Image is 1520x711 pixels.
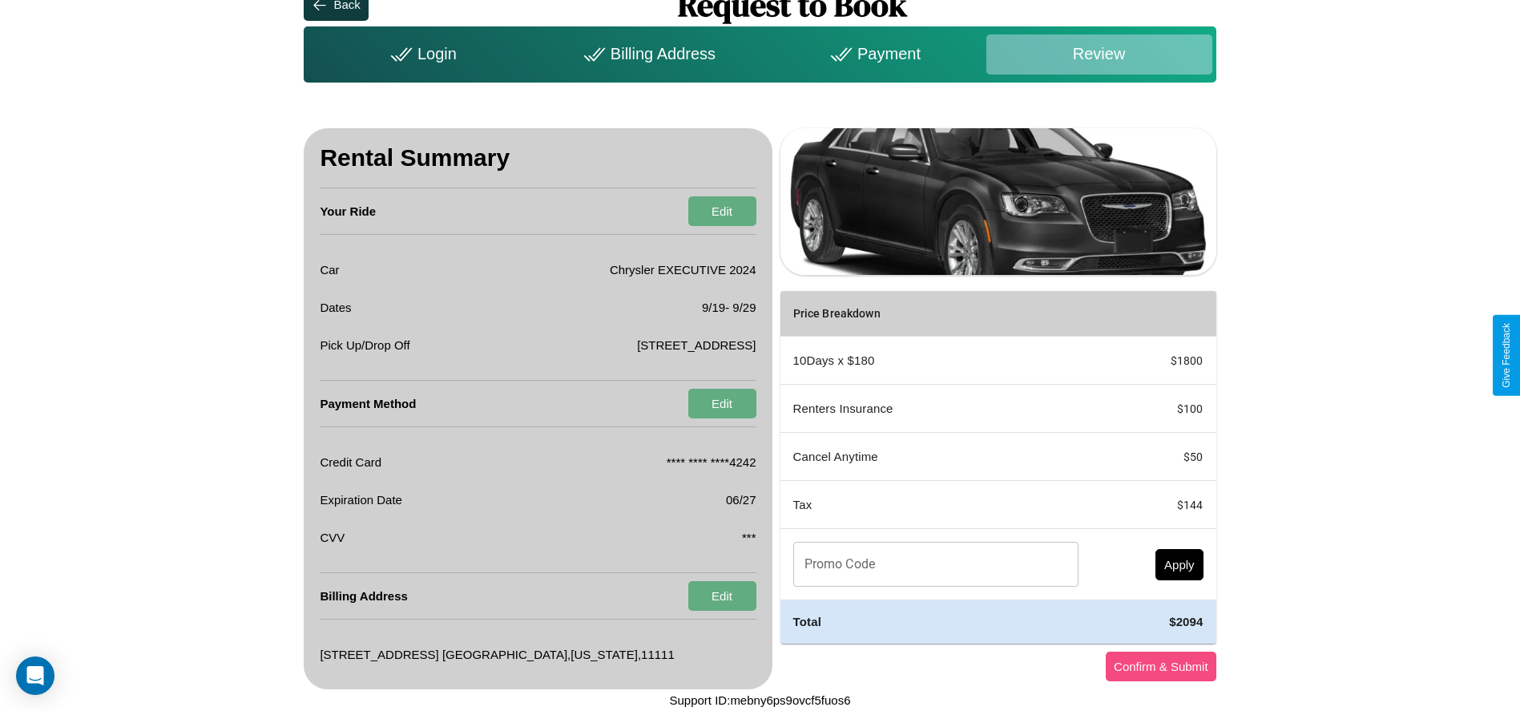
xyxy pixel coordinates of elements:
div: Login [308,34,534,75]
h4: $ 2094 [1104,613,1204,630]
div: Open Intercom Messenger [16,656,54,695]
p: Tax [793,494,1079,515]
td: $ 50 [1091,433,1216,481]
h4: Billing Address [320,573,407,619]
p: CVV [320,527,345,548]
div: Review [986,34,1212,75]
h4: Payment Method [320,381,416,426]
button: Edit [688,581,756,611]
div: Payment [760,34,986,75]
p: Car [320,259,339,281]
h4: Total [793,613,1079,630]
div: Give Feedback [1501,323,1512,388]
button: Edit [688,196,756,226]
div: Billing Address [534,34,760,75]
p: 06/27 [726,489,756,511]
p: Cancel Anytime [793,446,1079,467]
button: Apply [1155,549,1204,580]
table: simple table [780,291,1216,643]
button: Confirm & Submit [1106,652,1216,681]
p: 10 Days x $ 180 [793,349,1079,371]
p: Support ID: mebny6ps9ovcf5fuos6 [670,689,851,711]
th: Price Breakdown [780,291,1091,337]
p: Expiration Date [320,489,402,511]
p: 9 / 19 - 9 / 29 [702,297,756,318]
p: Pick Up/Drop Off [320,334,409,356]
p: [STREET_ADDRESS] [GEOGRAPHIC_DATA] , [US_STATE] , 11111 [320,644,674,665]
p: [STREET_ADDRESS] [637,334,756,356]
button: Edit [688,389,756,418]
h3: Rental Summary [320,128,756,188]
p: Credit Card [320,451,381,473]
p: Renters Insurance [793,398,1079,419]
td: $ 1800 [1091,337,1216,385]
h4: Your Ride [320,188,376,234]
p: Chrysler EXECUTIVE 2024 [610,259,756,281]
td: $ 100 [1091,385,1216,433]
p: Dates [320,297,351,318]
td: $ 144 [1091,481,1216,529]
